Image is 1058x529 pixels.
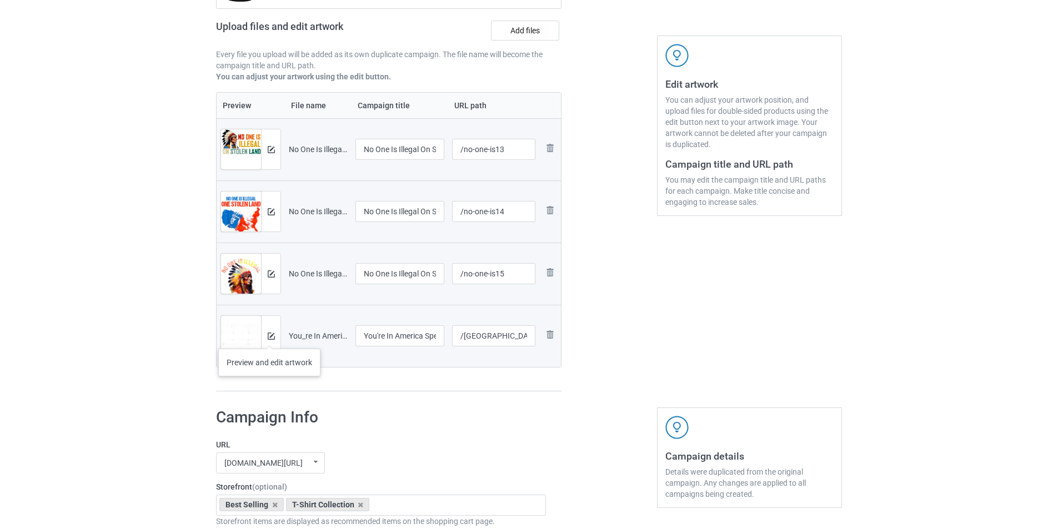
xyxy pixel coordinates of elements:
img: original.png [221,254,261,307]
img: svg+xml;base64,PD94bWwgdmVyc2lvbj0iMS4wIiBlbmNvZGluZz0iVVRGLTgiPz4KPHN2ZyB3aWR0aD0iMTRweCIgaGVpZ2... [268,146,275,153]
img: svg+xml;base64,PD94bWwgdmVyc2lvbj0iMS4wIiBlbmNvZGluZz0iVVRGLTgiPz4KPHN2ZyB3aWR0aD0iMjhweCIgaGVpZ2... [543,266,556,279]
div: Storefront items are displayed as recommended items on the shopping cart page. [216,516,546,527]
img: svg+xml;base64,PD94bWwgdmVyc2lvbj0iMS4wIiBlbmNvZGluZz0iVVRGLTgiPz4KPHN2ZyB3aWR0aD0iMjhweCIgaGVpZ2... [543,328,556,341]
div: No One Is Illegal On Stolen Land We Walk On Native Land T-Shirt (1).png [289,206,348,217]
span: (optional) [252,482,287,491]
img: svg+xml;base64,PD94bWwgdmVyc2lvbj0iMS4wIiBlbmNvZGluZz0iVVRGLTgiPz4KPHN2ZyB3aWR0aD0iMTRweCIgaGVpZ2... [268,208,275,215]
h1: Campaign Info [216,407,546,427]
div: Preview and edit artwork [218,349,320,376]
img: svg+xml;base64,PD94bWwgdmVyc2lvbj0iMS4wIiBlbmNvZGluZz0iVVRGLTgiPz4KPHN2ZyB3aWR0aD0iNDJweCIgaGVpZ2... [665,44,689,67]
img: original.png [221,316,261,369]
th: Preview [217,93,285,118]
th: Campaign title [352,93,448,118]
label: URL [216,439,546,450]
div: You_re In America Speak American (on back) T-Shirt.png [289,330,348,341]
img: svg+xml;base64,PD94bWwgdmVyc2lvbj0iMS4wIiBlbmNvZGluZz0iVVRGLTgiPz4KPHN2ZyB3aWR0aD0iMjhweCIgaGVpZ2... [543,204,556,217]
div: T-Shirt Collection [286,498,370,511]
div: Best Selling [219,498,284,511]
div: You may edit the campaign title and URL paths for each campaign. Make title concise and engaging ... [665,174,834,208]
p: Every file you upload will be added as its own duplicate campaign. The file name will become the ... [216,49,561,71]
label: Storefront [216,481,546,492]
div: Details were duplicated from the original campaign. Any changes are applied to all campaigns bein... [665,466,834,500]
img: svg+xml;base64,PD94bWwgdmVyc2lvbj0iMS4wIiBlbmNvZGluZz0iVVRGLTgiPz4KPHN2ZyB3aWR0aD0iNDJweCIgaGVpZ2... [665,416,689,439]
div: No One Is Illegal On Stolen Land T-Shirt (4).png [289,144,348,155]
div: You can adjust your artwork position, and upload files for double-sided products using the edit b... [665,94,834,150]
h2: Upload files and edit artwork [216,21,423,41]
div: No One Is Illegal On Stolen Land T-Shirt (3).png [289,268,348,279]
img: original.png [221,129,261,177]
h3: Edit artwork [665,78,834,90]
img: svg+xml;base64,PD94bWwgdmVyc2lvbj0iMS4wIiBlbmNvZGluZz0iVVRGLTgiPz4KPHN2ZyB3aWR0aD0iMTRweCIgaGVpZ2... [268,270,275,278]
div: [DOMAIN_NAME][URL] [224,459,303,467]
img: svg+xml;base64,PD94bWwgdmVyc2lvbj0iMS4wIiBlbmNvZGluZz0iVVRGLTgiPz4KPHN2ZyB3aWR0aD0iMTRweCIgaGVpZ2... [268,332,275,340]
b: You can adjust your artwork using the edit button. [216,72,391,81]
h3: Campaign details [665,450,834,462]
label: Add files [491,21,559,41]
th: File name [285,93,352,118]
img: original.png [221,192,261,245]
th: URL path [448,93,540,118]
h3: Campaign title and URL path [665,158,834,170]
img: svg+xml;base64,PD94bWwgdmVyc2lvbj0iMS4wIiBlbmNvZGluZz0iVVRGLTgiPz4KPHN2ZyB3aWR0aD0iMjhweCIgaGVpZ2... [543,142,556,155]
